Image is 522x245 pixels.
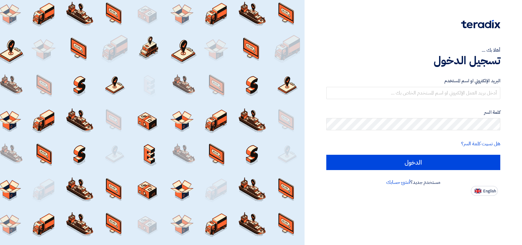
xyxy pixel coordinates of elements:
[326,46,500,54] div: أهلا بك ...
[326,109,500,116] label: كلمة السر
[461,140,500,147] a: هل نسيت كلمة السر؟
[326,179,500,186] div: مستخدم جديد؟
[326,54,500,67] h1: تسجيل الدخول
[461,20,500,28] img: Teradix logo
[326,155,500,170] input: الدخول
[483,189,496,193] span: English
[471,186,498,196] button: English
[386,179,410,186] a: أنشئ حسابك
[326,87,500,99] input: أدخل بريد العمل الإلكتروني او اسم المستخدم الخاص بك ...
[326,77,500,84] label: البريد الإلكتروني او اسم المستخدم
[475,189,481,193] img: en-US.png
